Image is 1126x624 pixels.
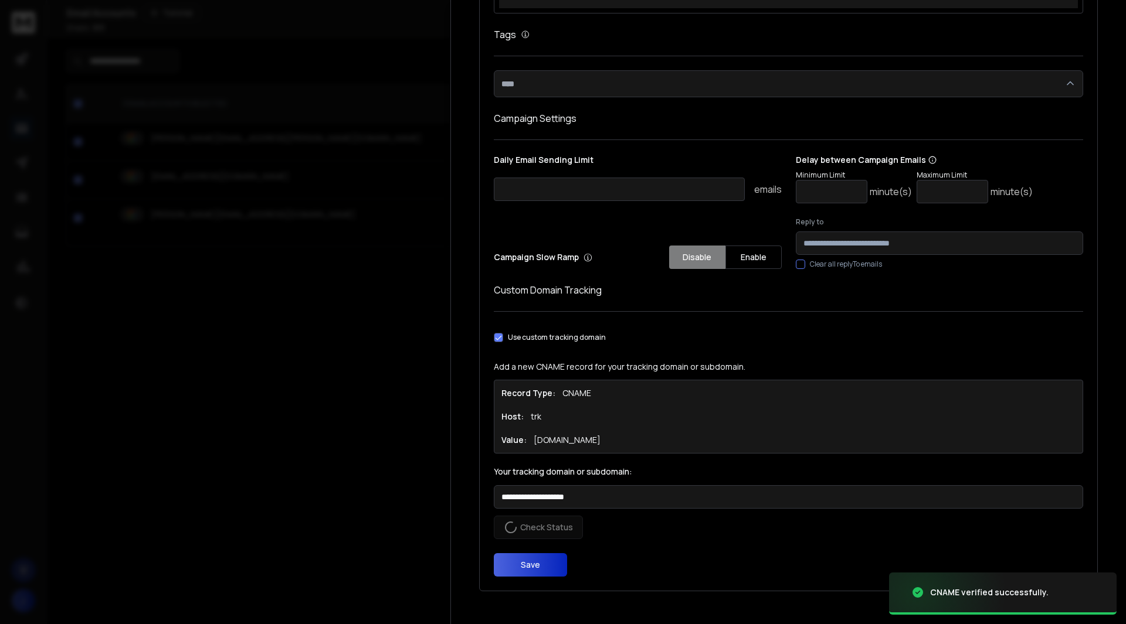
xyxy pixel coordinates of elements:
p: Add a new CNAME record for your tracking domain or subdomain. [494,361,1083,373]
p: trk [531,411,541,422]
div: CNAME verified successfully. [930,587,1049,598]
p: Maximum Limit [917,171,1033,180]
label: Use custom tracking domain [508,333,606,342]
h1: Tags [494,28,516,42]
p: minute(s) [991,185,1033,199]
button: Save [494,553,567,577]
p: emails [754,182,782,196]
h1: Value: [501,434,527,446]
label: Clear all replyTo emails [810,260,882,269]
p: Minimum Limit [796,171,912,180]
p: minute(s) [870,185,912,199]
p: Daily Email Sending Limit [494,154,782,171]
h1: Custom Domain Tracking [494,283,1083,297]
h1: Record Type: [501,387,555,399]
h1: Campaign Settings [494,111,1083,125]
button: Disable [669,245,725,269]
h1: Host: [501,411,524,422]
button: Enable [725,245,782,269]
label: Reply to [796,217,1084,227]
p: Campaign Slow Ramp [494,251,592,263]
p: [DOMAIN_NAME] [534,434,601,446]
p: Delay between Campaign Emails [796,154,1033,166]
label: Your tracking domain or subdomain: [494,468,1083,476]
p: CNAME [562,387,591,399]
